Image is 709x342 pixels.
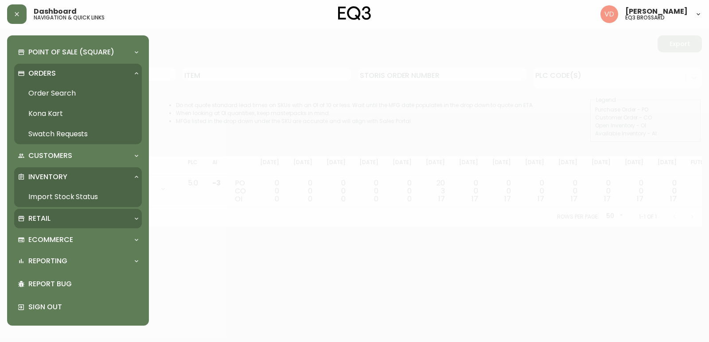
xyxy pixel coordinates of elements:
[625,8,688,15] span: [PERSON_NAME]
[14,187,142,207] a: Import Stock Status
[14,83,142,104] a: Order Search
[14,273,142,296] div: Report Bug
[28,47,114,57] p: Point of Sale (Square)
[14,167,142,187] div: Inventory
[28,279,138,289] p: Report Bug
[28,256,67,266] p: Reporting
[14,146,142,165] div: Customers
[34,8,77,15] span: Dashboard
[14,64,142,83] div: Orders
[28,172,67,182] p: Inventory
[28,151,72,161] p: Customers
[338,6,371,20] img: logo
[14,104,142,124] a: Kona Kart
[600,5,618,23] img: 34cbe8de67806989076631741e6a7c6b
[14,230,142,250] div: Ecommerce
[14,124,142,144] a: Swatch Requests
[28,235,73,245] p: Ecommerce
[34,15,105,20] h5: navigation & quick links
[28,214,51,223] p: Retail
[14,42,142,62] div: Point of Sale (Square)
[28,302,138,312] p: Sign Out
[625,15,665,20] h5: eq3 brossard
[14,296,142,319] div: Sign Out
[28,69,56,78] p: Orders
[14,209,142,228] div: Retail
[14,251,142,271] div: Reporting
